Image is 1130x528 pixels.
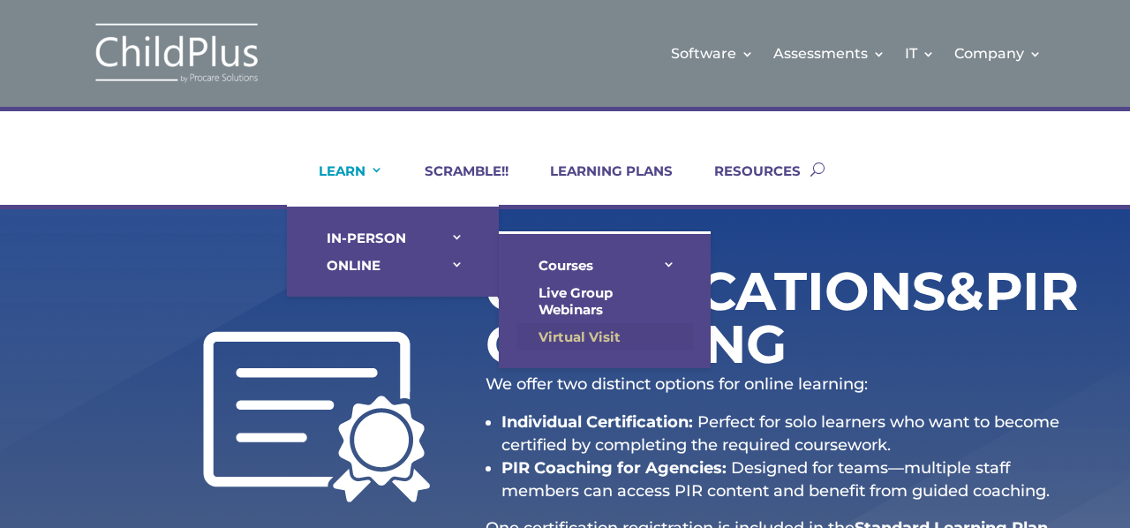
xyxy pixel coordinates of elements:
a: Courses [516,252,693,279]
a: Live Group Webinars [516,279,693,323]
a: LEARNING PLANS [528,162,673,205]
a: Software [671,18,754,89]
span: & [945,259,984,323]
a: Company [954,18,1042,89]
h1: Certifications PIR Coaching [486,265,953,380]
li: Designed for teams—multiple staff members can access PIR content and benefit from guided coaching. [501,456,1073,502]
strong: PIR Coaching for Agencies: [501,458,727,478]
a: IT [905,18,935,89]
li: Perfect for solo learners who want to become certified by completing the required coursework. [501,411,1073,456]
a: IN-PERSON [305,224,481,252]
a: LEARN [297,162,383,205]
span: We offer two distinct options for online learning: [486,374,868,394]
a: Virtual Visit [516,323,693,351]
a: SCRAMBLE!! [403,162,508,205]
a: RESOURCES [692,162,801,205]
a: ONLINE [305,252,481,279]
a: Assessments [773,18,885,89]
strong: Individual Certification: [501,412,693,432]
